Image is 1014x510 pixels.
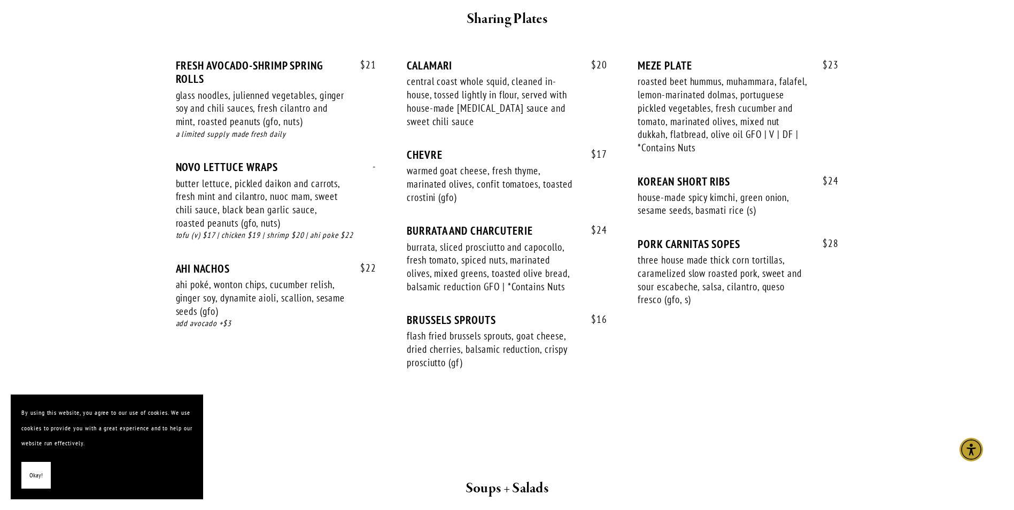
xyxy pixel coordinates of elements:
span: - [362,160,376,173]
div: a limited supply made fresh daily [176,128,376,141]
span: 23 [812,59,839,71]
div: three house made thick corn tortillas, caramelized slow roasted pork, sweet and sour escabeche, s... [638,253,808,306]
div: flash fried brussels sprouts, goat cheese, dried cherries, balsamic reduction, crispy prosciutto ... [407,329,577,369]
div: add avocado +$3 [176,318,376,330]
a: Specialty Dishes [16,52,73,61]
div: burrata, sliced prosciutto and capocollo, fresh tomato, spiced nuts, marinated olives, mixed gree... [407,241,577,293]
a: Mains [16,62,37,71]
span: 20 [580,59,607,71]
span: 24 [580,224,607,236]
button: Okay! [21,462,51,489]
div: NOVO LETTUCE WRAPS [176,160,376,174]
div: ahi poké, wonton chips, cucumber relish, ginger soy, dynamite aioli, scallion, sesame seeds (gfo) [176,278,346,318]
span: $ [823,174,828,187]
div: warmed goat cheese, fresh thyme, marinated olives, confit tomatoes, toasted crostini (gfo) [407,164,577,204]
div: PORK CARNITAS SOPES [638,237,838,251]
a: Small Bites [16,24,56,33]
span: $ [591,313,597,326]
div: Outline [4,4,156,14]
strong: Sharing Plates [467,10,547,28]
div: Accessibility Menu [959,438,983,461]
a: Back to Top [16,14,58,23]
span: 22 [350,262,376,274]
span: $ [823,58,828,71]
span: 17 [580,148,607,160]
a: Sharing Plates [16,33,65,42]
div: FRESH AVOCADO-SHRIMP SPRING ROLLS [176,59,376,86]
span: 28 [812,237,839,250]
h2: Soups + Salads [196,477,819,500]
div: BURRATA AND CHARCUTERIE [407,224,607,237]
div: AHI NACHOS [176,262,376,275]
span: $ [591,223,597,236]
span: 21 [350,59,376,71]
div: CHEVRE [407,148,607,161]
span: $ [823,237,828,250]
div: central coast whole squid, cleaned in-house, tossed lightly in flour, served with house-made [MED... [407,75,577,128]
div: tofu (v) $17 | chicken $19 | shrimp $20 | ahi poke $22 [176,229,376,242]
span: 24 [812,175,839,187]
a: Soups + Salads [16,43,68,52]
span: Okay! [29,468,43,483]
div: KOREAN SHORT RIBS [638,175,838,188]
span: $ [591,148,597,160]
span: $ [360,58,366,71]
section: Cookie banner [11,395,203,499]
p: By using this website, you agree to our use of cookies. We use cookies to provide you with a grea... [21,405,192,451]
div: roasted beet hummus, muhammara, falafel, lemon-marinated dolmas, portuguese pickled vegetables, f... [638,75,808,154]
div: CALAMARI [407,59,607,72]
div: house-made spicy kimchi, green onion, sesame seeds, basmati rice (s) [638,191,808,217]
div: MEZE PLATE [638,59,838,72]
div: glass noodles, julienned vegetables, ginger soy and chili sauces, fresh cilantro and mint, roaste... [176,89,346,128]
a: Beverages [16,72,52,81]
div: butter lettuce, pickled daikon and carrots, fresh mint and cilantro, nuoc mam, sweet chili sauce,... [176,177,346,230]
span: $ [591,58,597,71]
div: BRUSSELS SPROUTS [407,313,607,327]
span: $ [360,261,366,274]
span: 16 [580,313,607,326]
